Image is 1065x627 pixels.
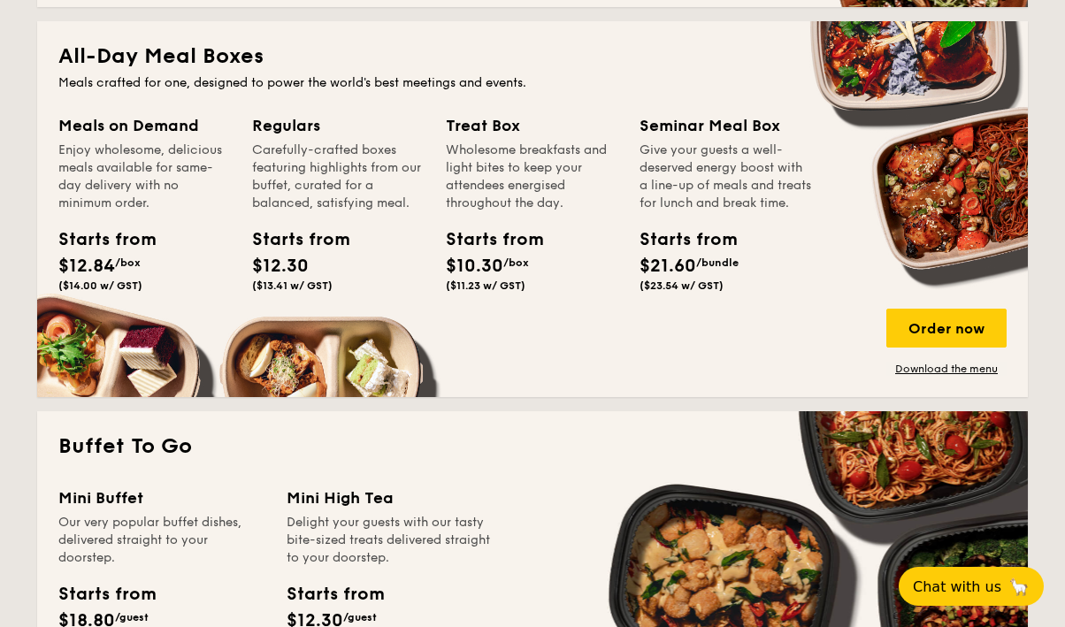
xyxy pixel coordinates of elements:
span: /bundle [696,256,739,269]
div: Starts from [58,581,155,608]
span: /box [115,256,141,269]
span: Chat with us [913,578,1001,595]
div: Mini High Tea [287,486,494,510]
div: Carefully-crafted boxes featuring highlights from our buffet, curated for a balanced, satisfying ... [252,141,425,212]
div: Meals on Demand [58,113,231,138]
div: Give your guests a well-deserved energy boost with a line-up of meals and treats for lunch and br... [640,141,812,212]
div: Order now [886,309,1007,348]
div: Starts from [252,226,332,253]
div: Wholesome breakfasts and light bites to keep your attendees energised throughout the day. [446,141,618,212]
span: ($11.23 w/ GST) [446,279,525,292]
div: Seminar Meal Box [640,113,812,138]
span: ($13.41 w/ GST) [252,279,333,292]
div: Meals crafted for one, designed to power the world's best meetings and events. [58,74,1007,92]
span: $10.30 [446,256,503,277]
div: Delight your guests with our tasty bite-sized treats delivered straight to your doorstep. [287,514,494,567]
span: $21.60 [640,256,696,277]
div: Starts from [287,581,383,608]
span: /box [503,256,529,269]
div: Mini Buffet [58,486,265,510]
div: Enjoy wholesome, delicious meals available for same-day delivery with no minimum order. [58,141,231,212]
div: Starts from [640,226,719,253]
span: $12.84 [58,256,115,277]
div: Starts from [446,226,525,253]
span: $12.30 [252,256,309,277]
div: Starts from [58,226,138,253]
span: ($14.00 w/ GST) [58,279,142,292]
span: ($23.54 w/ GST) [640,279,724,292]
h2: Buffet To Go [58,432,1007,461]
div: Treat Box [446,113,618,138]
span: /guest [115,611,149,623]
a: Download the menu [886,362,1007,376]
div: Regulars [252,113,425,138]
span: /guest [343,611,377,623]
button: Chat with us🦙 [899,567,1044,606]
span: 🦙 [1008,577,1030,597]
h2: All-Day Meal Boxes [58,42,1007,71]
div: Our very popular buffet dishes, delivered straight to your doorstep. [58,514,265,567]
